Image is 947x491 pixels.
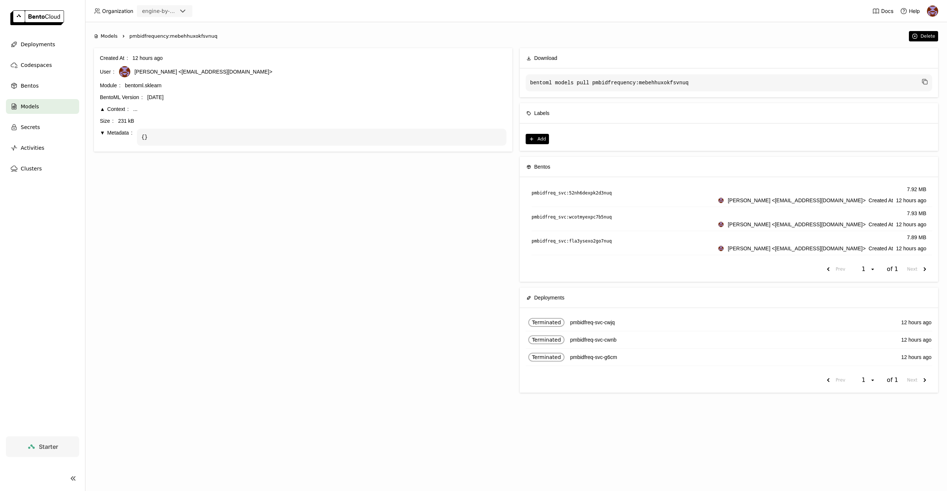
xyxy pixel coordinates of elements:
[100,105,129,113] div: Context
[904,373,932,387] button: next page. current page 1 of 1
[901,318,931,326] span: 12 hours ago
[100,129,132,137] div: Metadata
[900,7,920,15] div: Help
[141,134,144,140] span: {
[526,74,932,91] code: bentoml models pull pmbidfrequency:mebehhuxokfsvnuq
[526,314,932,331] div: Terminatedpmbidfreq-svc-cwjq12 hours ago
[821,373,848,387] button: previous page. current page 1 of 1
[118,117,506,125] div: 231 kB
[718,244,926,253] div: Created At
[94,33,118,40] div: Models
[6,78,79,93] a: Bentos
[728,220,866,228] span: [PERSON_NAME] <[EMAIL_ADDRESS][DOMAIN_NAME]>
[921,33,935,39] div: Delete
[532,237,718,245] a: pmbidfreq_svc:fla3ysexo2go7nuq
[102,8,133,14] span: Organization
[100,81,121,89] div: Module
[532,237,612,245] p: pmbidfreq_svc : fla3ysexo2go7nuq
[718,196,926,204] div: Created At
[532,337,561,343] div: Terminated
[901,353,931,361] span: 12 hours ago
[907,233,926,241] div: 7.89 MB
[927,6,938,17] img: Martin Fejka
[21,123,40,132] span: Secrets
[870,266,876,272] svg: open
[904,263,932,276] button: next page. current page 1 of 1
[870,377,876,383] svg: open
[121,33,127,39] svg: Right
[100,117,114,125] div: Size
[21,143,44,152] span: Activities
[526,331,932,349] div: Terminatedpmbidfreq-svc-cwnb12 hours ago
[100,93,143,101] div: BentoML Version
[147,93,506,101] div: [DATE]
[534,54,557,62] span: Download
[21,61,52,70] span: Codespaces
[526,134,549,144] button: Add
[859,376,870,384] div: 1
[570,353,617,361] a: pmbidfreq-svc-g6cm
[728,196,866,204] span: [PERSON_NAME] <[EMAIL_ADDRESS][DOMAIN_NAME]>
[142,7,177,15] div: engine-by-moneylion
[21,40,55,49] span: Deployments
[526,207,932,231] li: List item
[907,185,926,193] div: 7.92 MB
[534,163,550,171] span: Bentos
[881,8,893,14] span: Docs
[100,54,128,62] div: Created At
[101,33,118,40] span: Models
[6,161,79,176] a: Clusters
[21,102,39,111] span: Models
[39,443,58,450] span: Starter
[909,31,938,41] button: Delete
[532,319,561,325] div: Terminated
[10,10,64,25] img: logo
[728,244,866,253] span: [PERSON_NAME] <[EMAIL_ADDRESS][DOMAIN_NAME]>
[532,354,561,360] div: Terminated
[534,109,549,117] span: Labels
[125,81,506,89] div: bentoml.sklearn
[896,244,926,253] span: 12 hours ago
[718,222,724,227] img: Martin Fejka
[896,196,926,204] span: 12 hours ago
[21,164,42,173] span: Clusters
[529,136,535,142] svg: Plus
[100,68,114,76] div: User
[6,37,79,52] a: Deployments
[887,265,898,273] span: of 1
[872,7,893,15] a: Docs
[901,336,931,344] span: 12 hours ago
[532,189,718,197] a: pmbidfreq_svc:52nh6dexpk2d3nuq
[129,33,218,40] span: pmbidfrequency:mebehhuxokfsvnuq
[821,263,848,276] button: previous page. current page 1 of 1
[859,265,870,273] div: 1
[145,134,148,140] span: }
[532,213,718,221] a: pmbidfreq_svc:wcotmyexpc7b5nuq
[526,231,932,255] li: List item
[907,209,926,217] div: 7.93 MB
[534,294,565,302] span: Deployments
[526,183,932,207] li: List item
[570,318,615,326] a: pmbidfreq-svc-cwjq
[133,105,506,113] div: ...
[718,220,926,228] div: Created At
[6,120,79,135] a: Secrets
[132,55,163,61] span: 12 hours ago
[526,349,932,366] div: Terminatedpmbidfreq-svc-g6cm12 hours ago
[532,189,612,197] p: pmbidfreq_svc : 52nh6dexpk2d3nuq
[6,58,79,72] a: Codespaces
[896,220,926,228] span: 12 hours ago
[570,336,616,344] a: pmbidfreq-svc-cwnb
[21,81,38,90] span: Bentos
[532,213,612,221] p: pmbidfreq_svc : wcotmyexpc7b5nuq
[119,66,130,77] img: Martin Fejka
[887,376,898,384] span: of 1
[134,68,272,76] span: [PERSON_NAME] <[EMAIL_ADDRESS][DOMAIN_NAME]>
[6,99,79,114] a: Models
[6,140,79,155] a: Activities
